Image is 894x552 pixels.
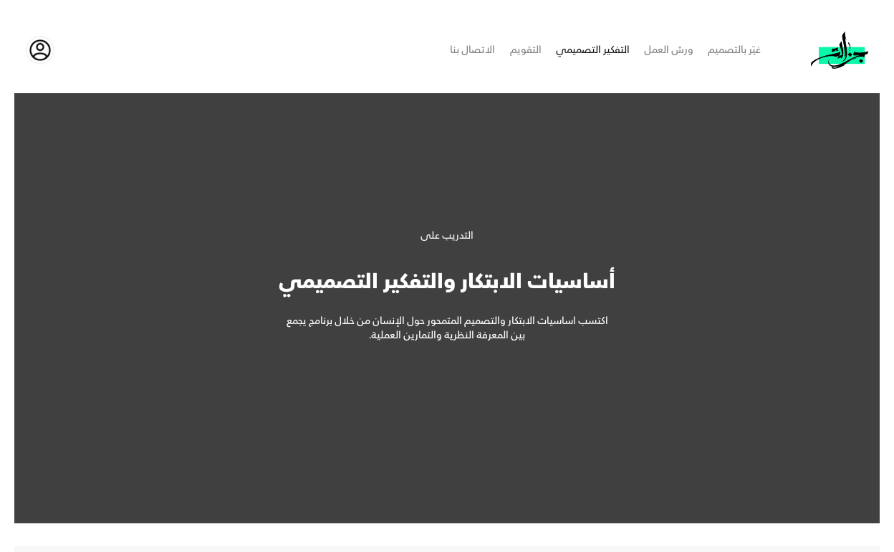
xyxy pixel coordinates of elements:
div: الاتصال بنا [450,40,495,60]
div: ورش العمل [644,40,693,60]
div: التدريب على [229,226,665,246]
img: https%3A%2F%2Fjazalh.cdn.bubble.io%2Ff1682118141870x276008626457048480%2Fuser-2.png [27,37,53,63]
div: غيّر بالتصميم [708,40,761,60]
div: أساسيات الابتكار والتفكير التصميمي [229,267,665,298]
img: logo.png [811,32,868,68]
div: التفكير التصميمي [556,40,630,60]
div: اكتسب اساسيات الابتكار والتصميم المتمحور حول الإنسان من خلال برنامج يجمع بين المعرفة النظرية والت... [284,315,610,343]
div: التقويم [510,40,542,60]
